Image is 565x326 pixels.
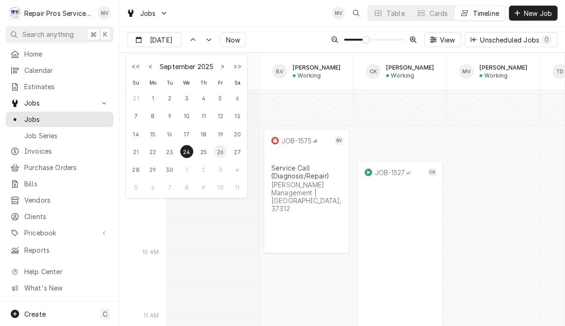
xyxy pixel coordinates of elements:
[24,98,95,108] span: Jobs
[24,49,109,59] span: Home
[127,92,144,105] div: August 31, 2025
[391,72,414,79] div: Working
[6,280,113,296] a: Go to What's New
[24,212,109,221] span: Clients
[229,109,246,122] div: September 13, 2025
[163,109,176,122] div: 9
[127,109,144,122] div: September 7, 2025
[214,127,227,140] div: 19
[161,181,178,194] div: October 7, 2025
[144,163,161,176] div: September 29, 2025
[197,92,210,105] div: 4
[6,176,113,191] a: Bills
[24,310,46,318] span: Create
[129,181,142,194] div: 5
[24,131,109,141] span: Job Series
[195,109,212,122] div: September 11, 2025
[24,179,109,189] span: Bills
[6,143,113,159] a: Invoices
[127,127,144,140] div: September 14, 2025
[480,64,527,71] div: [PERSON_NAME]
[197,163,210,176] div: 2
[178,181,195,194] div: October 8, 2025
[129,127,142,140] div: 14
[161,127,178,140] div: September 16, 2025
[90,29,97,39] span: ⌘
[127,163,144,176] div: September 28, 2025
[195,163,212,176] div: October 2, 2025
[24,195,109,205] span: Vendors
[212,78,229,87] div: Fr
[180,92,193,105] div: 3
[163,145,176,158] div: 23
[24,163,109,172] span: Purchase Orders
[386,64,434,71] div: [PERSON_NAME]
[178,78,195,87] div: We
[231,109,244,122] div: 13
[214,181,227,194] div: 10
[180,145,193,158] div: 24
[122,6,172,21] a: Go to Jobs
[212,92,229,105] div: September 5, 2025
[224,35,242,45] span: Now
[231,181,244,194] div: 11
[428,168,437,177] div: CK
[229,163,246,176] div: October 4, 2025
[127,145,144,158] div: September 21, 2025
[197,109,210,122] div: 11
[163,127,176,140] div: 16
[297,72,321,79] div: Working
[137,248,163,259] div: 10 AM
[6,26,113,43] button: Search anything⌘K
[271,164,342,180] div: Service Call (Diagnosis/Repair)
[144,92,161,105] div: September 1, 2025
[127,32,182,47] button: [DATE]
[139,312,163,322] div: 11 AM
[375,169,405,177] div: JOB-1527
[120,53,166,90] div: SPACE for context menu
[144,145,161,158] div: September 22, 2025
[144,127,161,140] div: September 15, 2025
[180,163,193,176] div: 1
[229,181,246,194] div: October 11, 2025
[161,109,178,122] div: September 9, 2025
[6,242,113,258] a: Reports
[24,267,108,276] span: Help Center
[22,29,74,39] span: Search anything
[6,209,113,224] a: Clients
[473,8,499,18] div: Timeline
[161,163,178,176] div: September 30, 2025
[387,8,405,18] div: Table
[334,136,344,145] div: BV
[6,79,113,94] a: Estimates
[229,127,246,140] div: September 20, 2025
[6,128,113,143] a: Job Series
[144,181,161,194] div: October 6, 2025
[459,64,474,79] div: MV
[180,181,193,194] div: 8
[178,92,195,105] div: September 3, 2025
[8,7,21,20] div: Repair Pros Services Inc's Avatar
[459,64,474,79] div: Mindy Volker's Avatar
[161,145,178,158] div: September 23, 2025
[214,109,227,122] div: 12
[197,145,210,158] div: 25
[231,163,244,176] div: 4
[6,192,113,208] a: Vendors
[103,29,107,39] span: K
[484,72,508,79] div: Working
[6,112,113,127] a: Jobs
[144,78,161,87] div: Mo
[214,92,227,105] div: 5
[195,78,212,87] div: Th
[24,228,95,238] span: Pricebook
[103,309,107,319] span: C
[195,127,212,140] div: September 18, 2025
[129,163,142,176] div: 28
[293,64,340,71] div: [PERSON_NAME]
[195,92,212,105] div: September 4, 2025
[146,92,159,105] div: 1
[271,181,342,213] div: [PERSON_NAME] Management | [GEOGRAPHIC_DATA], 37312
[438,35,457,45] span: View
[6,264,113,279] a: Go to Help Center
